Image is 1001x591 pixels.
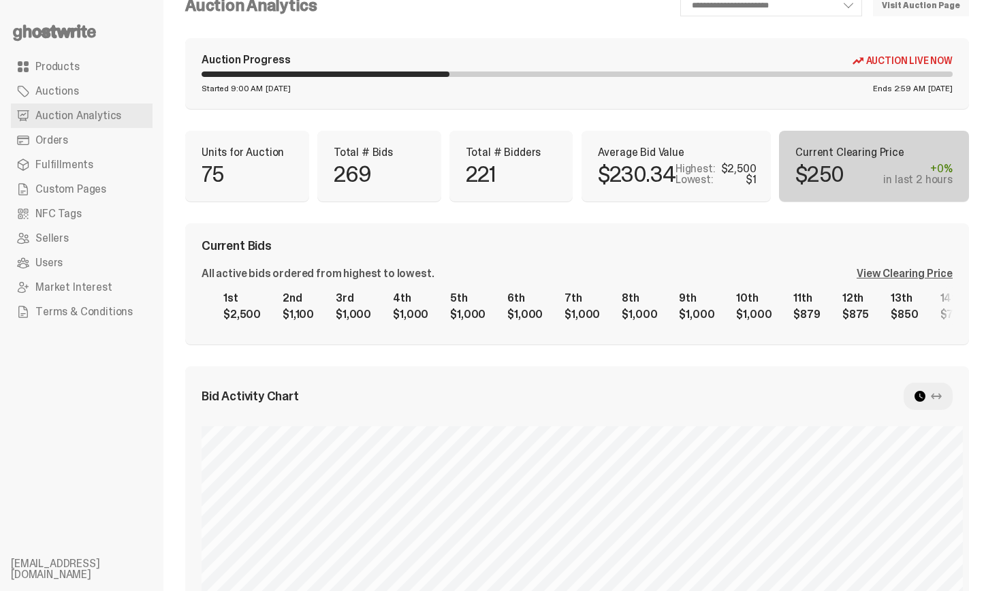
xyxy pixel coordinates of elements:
div: All active bids ordered from highest to lowest. [202,268,434,279]
p: 269 [334,163,372,185]
div: in last 2 hours [883,174,953,185]
a: Orders [11,128,153,153]
div: 2nd [283,293,314,304]
div: $1,000 [736,309,772,320]
a: Terms & Conditions [11,300,153,324]
p: Current Clearing Price [795,147,953,158]
p: 221 [466,163,496,185]
div: $879 [793,309,820,320]
a: Market Interest [11,275,153,300]
span: Ends 2:59 AM [873,84,925,93]
div: $2,500 [721,163,757,174]
div: $1 [746,174,757,185]
div: 3rd [336,293,371,304]
p: Total # Bids [334,147,425,158]
div: 8th [622,293,657,304]
div: 14th [940,293,967,304]
a: Products [11,54,153,79]
a: NFC Tags [11,202,153,226]
a: Sellers [11,226,153,251]
div: View Clearing Price [857,268,953,279]
div: $1,000 [507,309,543,320]
div: $1,100 [283,309,314,320]
p: Average Bid Value [598,147,755,158]
p: Highest: [676,163,716,174]
div: Auction Progress [202,54,290,66]
span: Custom Pages [35,184,106,195]
a: Custom Pages [11,177,153,202]
a: Users [11,251,153,275]
span: Current Bids [202,240,272,252]
span: Market Interest [35,282,112,293]
span: Sellers [35,233,69,244]
div: 7th [565,293,600,304]
span: Products [35,61,80,72]
span: Terms & Conditions [35,306,133,317]
p: $250 [795,163,844,185]
div: $2,500 [223,309,261,320]
div: $1,000 [622,309,657,320]
div: $799 [940,309,967,320]
p: Units for Auction [202,147,293,158]
span: Started 9:00 AM [202,84,263,93]
span: Auctions [35,86,79,97]
p: $230.34 [598,163,676,185]
div: $850 [891,309,918,320]
span: Fulfillments [35,159,93,170]
span: Bid Activity Chart [202,390,299,402]
div: 6th [507,293,543,304]
li: [EMAIL_ADDRESS][DOMAIN_NAME] [11,558,174,580]
div: 12th [842,293,869,304]
span: Orders [35,135,68,146]
div: $1,000 [450,309,486,320]
div: 1st [223,293,261,304]
div: $1,000 [393,309,428,320]
span: Users [35,257,63,268]
p: Lowest: [676,174,714,185]
div: $1,000 [565,309,600,320]
div: 9th [679,293,714,304]
span: Auction Live Now [866,55,953,66]
div: 10th [736,293,772,304]
p: Total # Bidders [466,147,557,158]
span: NFC Tags [35,208,82,219]
p: 75 [202,163,223,185]
div: 13th [891,293,918,304]
span: [DATE] [266,84,290,93]
span: Auction Analytics [35,110,121,121]
a: Auctions [11,79,153,103]
div: $1,000 [679,309,714,320]
div: +0% [883,163,953,174]
div: 11th [793,293,820,304]
a: Fulfillments [11,153,153,177]
div: $1,000 [336,309,371,320]
div: 5th [450,293,486,304]
a: Auction Analytics [11,103,153,128]
div: 4th [393,293,428,304]
div: $875 [842,309,869,320]
span: [DATE] [928,84,953,93]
